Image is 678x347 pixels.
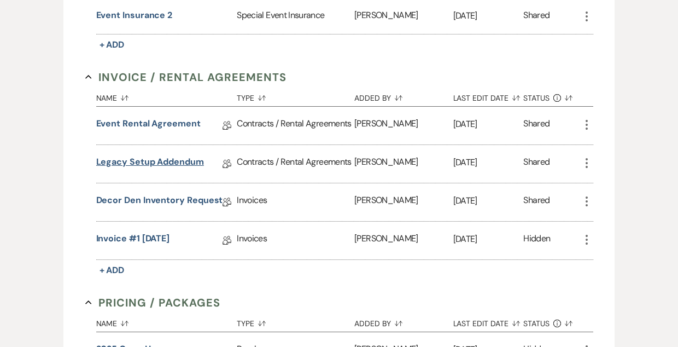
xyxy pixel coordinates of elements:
[354,107,453,144] div: [PERSON_NAME]
[523,311,580,332] button: Status
[237,311,354,332] button: Type
[453,85,524,106] button: Last Edit Date
[523,194,550,211] div: Shared
[453,155,524,170] p: [DATE]
[100,39,125,50] span: + Add
[237,107,354,144] div: Contracts / Rental Agreements
[354,311,453,332] button: Added By
[453,9,524,23] p: [DATE]
[237,85,354,106] button: Type
[100,264,125,276] span: + Add
[354,183,453,221] div: [PERSON_NAME]
[453,311,524,332] button: Last Edit Date
[523,85,580,106] button: Status
[96,263,128,278] button: + Add
[85,294,221,311] button: Pricing / Packages
[354,222,453,259] div: [PERSON_NAME]
[96,232,170,249] a: Invoice #1 [DATE]
[523,155,550,172] div: Shared
[523,117,550,134] div: Shared
[523,232,550,249] div: Hidden
[96,194,223,211] a: Decor Den Inventory Request
[354,85,453,106] button: Added By
[96,117,201,134] a: Event Rental Agreement
[96,9,173,22] button: Event Insurance 2
[523,9,550,24] div: Shared
[523,94,550,102] span: Status
[85,69,287,85] button: Invoice / Rental Agreements
[453,232,524,246] p: [DATE]
[237,183,354,221] div: Invoices
[96,155,204,172] a: Legacy Setup Addendum
[453,194,524,208] p: [DATE]
[96,37,128,53] button: + Add
[523,320,550,327] span: Status
[96,85,237,106] button: Name
[354,145,453,183] div: [PERSON_NAME]
[237,222,354,259] div: Invoices
[96,311,237,332] button: Name
[237,145,354,183] div: Contracts / Rental Agreements
[453,117,524,131] p: [DATE]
